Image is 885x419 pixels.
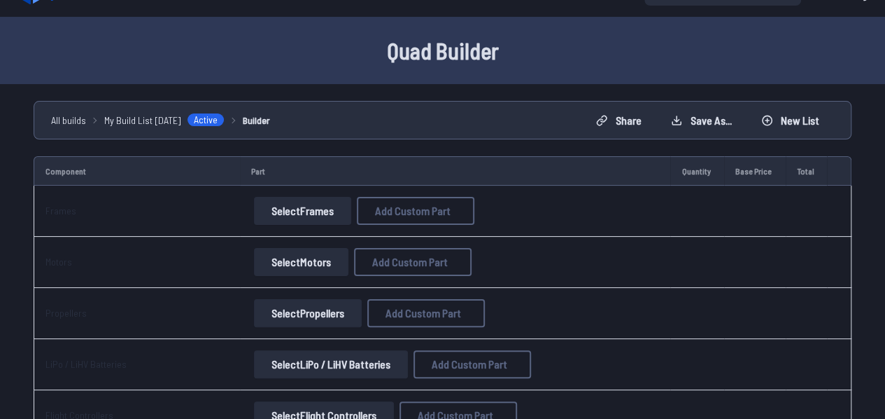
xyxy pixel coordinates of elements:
td: Part [240,156,670,186]
button: Add Custom Part [413,350,531,378]
a: SelectPropellers [251,299,364,327]
button: SelectMotors [254,248,348,276]
td: Base Price [724,156,786,186]
button: Add Custom Part [357,197,474,225]
span: Add Custom Part [432,359,507,370]
button: SelectPropellers [254,299,362,327]
a: My Build List [DATE]Active [104,113,225,128]
a: SelectFrames [251,197,354,225]
a: Propellers [45,307,87,319]
button: Share [584,109,653,132]
a: SelectLiPo / LiHV Batteries [251,350,411,378]
span: My Build List [DATE] [104,113,181,128]
span: Active [187,113,225,127]
button: Add Custom Part [354,248,472,276]
a: LiPo / LiHV Batteries [45,358,127,370]
button: New List [749,109,831,132]
td: Total [786,156,828,186]
a: Frames [45,205,76,217]
span: Add Custom Part [375,205,451,217]
button: Save as... [659,109,744,132]
td: Quantity [670,156,723,186]
button: Add Custom Part [367,299,485,327]
a: Builder [243,113,270,128]
a: SelectMotors [251,248,351,276]
h1: Quad Builder [17,34,868,67]
a: All builds [51,113,86,128]
span: Add Custom Part [372,256,448,268]
span: Add Custom Part [385,308,461,319]
button: SelectFrames [254,197,351,225]
button: SelectLiPo / LiHV Batteries [254,350,408,378]
td: Component [34,156,240,186]
a: Motors [45,256,72,268]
